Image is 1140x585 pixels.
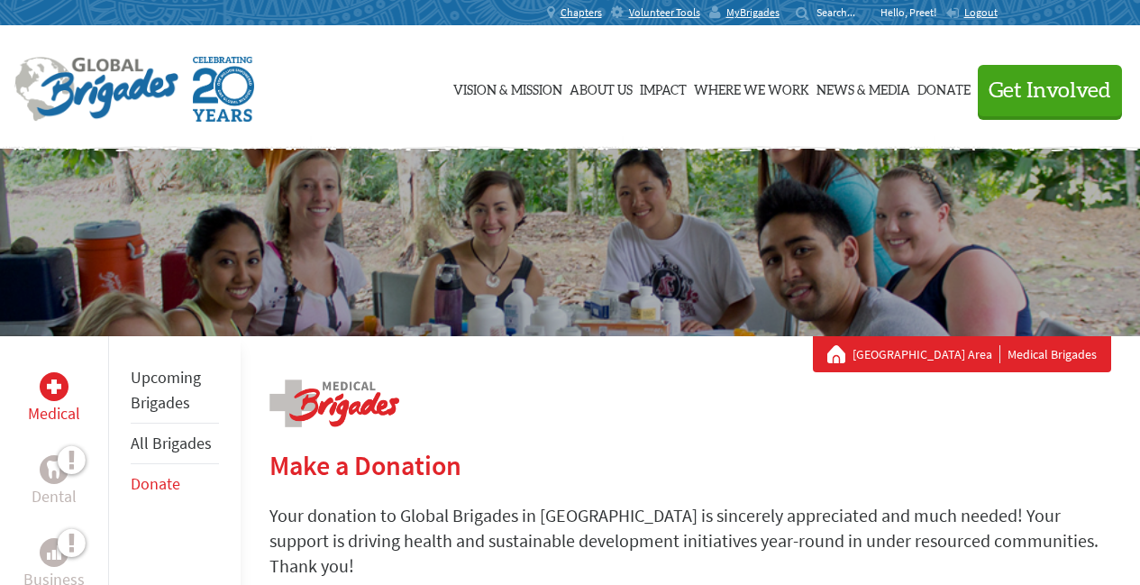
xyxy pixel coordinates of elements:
a: Where We Work [694,42,809,133]
a: Logout [945,5,998,20]
a: [GEOGRAPHIC_DATA] Area [853,345,1000,363]
span: Volunteer Tools [629,5,700,20]
a: About Us [570,42,633,133]
div: Business [40,538,68,567]
a: MedicalMedical [28,372,80,426]
a: Impact [640,42,687,133]
span: Chapters [561,5,602,20]
img: Global Brigades Logo [14,57,178,122]
img: Dental [47,461,61,478]
li: Upcoming Brigades [131,358,219,424]
p: Your donation to Global Brigades in [GEOGRAPHIC_DATA] is sincerely appreciated and much needed! Y... [269,503,1111,579]
li: All Brigades [131,424,219,464]
img: Global Brigades Celebrating 20 Years [193,57,254,122]
input: Search... [816,5,868,19]
li: Donate [131,464,219,504]
span: Get Involved [989,80,1111,102]
p: Dental [32,484,77,509]
a: All Brigades [131,433,212,453]
div: Medical Brigades [827,345,1097,363]
a: Donate [917,42,971,133]
div: Dental [40,455,68,484]
a: News & Media [816,42,910,133]
a: DentalDental [32,455,77,509]
button: Get Involved [978,65,1122,116]
div: Medical [40,372,68,401]
h2: Make a Donation [269,449,1111,481]
span: Logout [964,5,998,19]
img: Medical [47,379,61,394]
p: Hello, Preet! [880,5,945,20]
a: Vision & Mission [453,42,562,133]
a: Upcoming Brigades [131,367,201,413]
img: Business [47,545,61,560]
span: MyBrigades [726,5,780,20]
a: Donate [131,473,180,494]
p: Medical [28,401,80,426]
img: logo-medical.png [269,379,399,427]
